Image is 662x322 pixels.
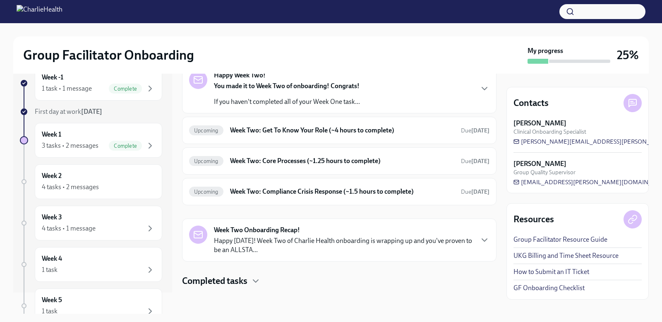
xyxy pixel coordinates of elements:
[513,235,607,244] a: Group Facilitator Resource Guide
[230,156,454,166] h6: Week Two: Core Processes (~1.25 hours to complete)
[42,171,62,180] h6: Week 2
[42,265,58,274] div: 1 task
[214,97,360,106] p: If you haven't completed all of your Week One task...
[189,127,223,134] span: Upcoming
[42,73,63,82] h6: Week -1
[214,82,360,90] strong: You made it to Week Two of onboarding! Congrats!
[81,108,102,115] strong: [DATE]
[189,185,489,198] a: UpcomingWeek Two: Compliance Crisis Response (~1.5 hours to complete)Due[DATE]
[20,206,162,240] a: Week 34 tasks • 1 message
[20,107,162,116] a: First day at work[DATE]
[513,119,566,128] strong: [PERSON_NAME]
[189,154,489,168] a: UpcomingWeek Two: Core Processes (~1.25 hours to complete)Due[DATE]
[461,127,489,134] span: Due
[513,97,549,109] h4: Contacts
[35,108,102,115] span: First day at work
[214,71,266,80] strong: Happy Week Two!
[230,187,454,196] h6: Week Two: Compliance Crisis Response (~1.5 hours to complete)
[42,183,99,192] div: 4 tasks • 2 messages
[42,213,62,222] h6: Week 3
[230,126,454,135] h6: Week Two: Get To Know Your Role (~4 hours to complete)
[461,188,489,195] span: Due
[461,188,489,196] span: October 20th, 2025 09:00
[471,188,489,195] strong: [DATE]
[182,275,496,287] div: Completed tasks
[461,158,489,165] span: Due
[109,143,142,149] span: Complete
[42,130,61,139] h6: Week 1
[471,158,489,165] strong: [DATE]
[513,251,619,260] a: UKG Billing and Time Sheet Resource
[20,66,162,101] a: Week -11 task • 1 messageComplete
[461,127,489,135] span: October 20th, 2025 09:00
[182,275,247,287] h4: Completed tasks
[471,127,489,134] strong: [DATE]
[513,168,576,176] span: Group Quality Supervisor
[513,128,586,136] span: Clinical Onboarding Specialist
[528,46,563,55] strong: My progress
[214,236,473,255] p: Happy [DATE]! Week Two of Charlie Health onboarding is wrapping up and you've proven to be an ALL...
[42,224,96,233] div: 4 tasks • 1 message
[189,158,223,164] span: Upcoming
[42,84,92,93] div: 1 task • 1 message
[20,123,162,158] a: Week 13 tasks • 2 messagesComplete
[189,124,489,137] a: UpcomingWeek Two: Get To Know Your Role (~4 hours to complete)Due[DATE]
[42,307,58,316] div: 1 task
[513,284,585,293] a: GF Onboarding Checklist
[461,157,489,165] span: October 20th, 2025 09:00
[23,47,194,63] h2: Group Facilitator Onboarding
[20,247,162,282] a: Week 41 task
[513,159,566,168] strong: [PERSON_NAME]
[20,164,162,199] a: Week 24 tasks • 2 messages
[42,296,62,305] h6: Week 5
[42,141,98,150] div: 3 tasks • 2 messages
[513,267,589,276] a: How to Submit an IT Ticket
[214,226,300,235] strong: Week Two Onboarding Recap!
[617,48,639,62] h3: 25%
[109,86,142,92] span: Complete
[189,189,223,195] span: Upcoming
[17,5,62,18] img: CharlieHealth
[513,213,554,226] h4: Resources
[42,254,62,263] h6: Week 4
